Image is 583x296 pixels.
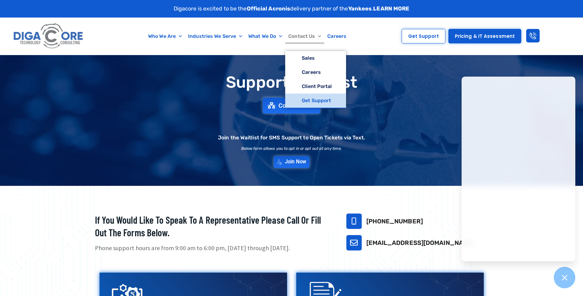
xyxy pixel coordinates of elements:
[247,5,290,12] strong: Official Acronis
[174,5,410,13] p: Digacore is excited to be the delivery partner of the .
[324,29,349,43] a: Careers
[285,65,346,79] a: Careers
[348,5,372,12] strong: Yankees
[95,244,331,253] p: Phone support hours are from 9:00 am to 6:00 pm, [DATE] through [DATE].
[263,98,320,114] a: Connect Now
[402,29,445,43] a: Get Support
[95,214,331,239] h2: If you would like to speak to a representative please call or fill out the forms below.
[274,156,309,168] a: Join Now
[145,29,185,43] a: Who We Are
[218,135,365,140] h2: Join the Waitlist for SMS Support to Open Tickets via Text.
[373,5,409,12] a: LEARN MORE
[285,79,346,94] a: Client Portal
[285,159,306,165] span: Join Now
[448,29,521,43] a: Pricing & IT Assessment
[408,34,439,38] span: Get Support
[366,218,423,225] a: [PHONE_NUMBER]
[455,34,515,38] span: Pricing & IT Assessment
[12,21,85,52] img: Digacore logo 1
[346,214,362,229] a: 732-646-5725
[245,29,285,43] a: What We Do
[285,94,346,108] a: Get Support
[285,51,346,65] a: Sales
[462,77,575,261] iframe: Chatgenie Messenger
[241,146,342,150] h2: Below form allows you to opt in or opt out at any time.
[346,235,362,250] a: support@digacore.com
[185,29,245,43] a: Industries We Serve
[115,29,380,43] nav: Menu
[278,102,315,109] span: Connect Now
[366,239,475,246] a: [EMAIL_ADDRESS][DOMAIN_NAME]
[80,74,504,91] h1: Support Request
[285,29,324,43] a: Contact Us
[285,51,346,108] ul: Contact Us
